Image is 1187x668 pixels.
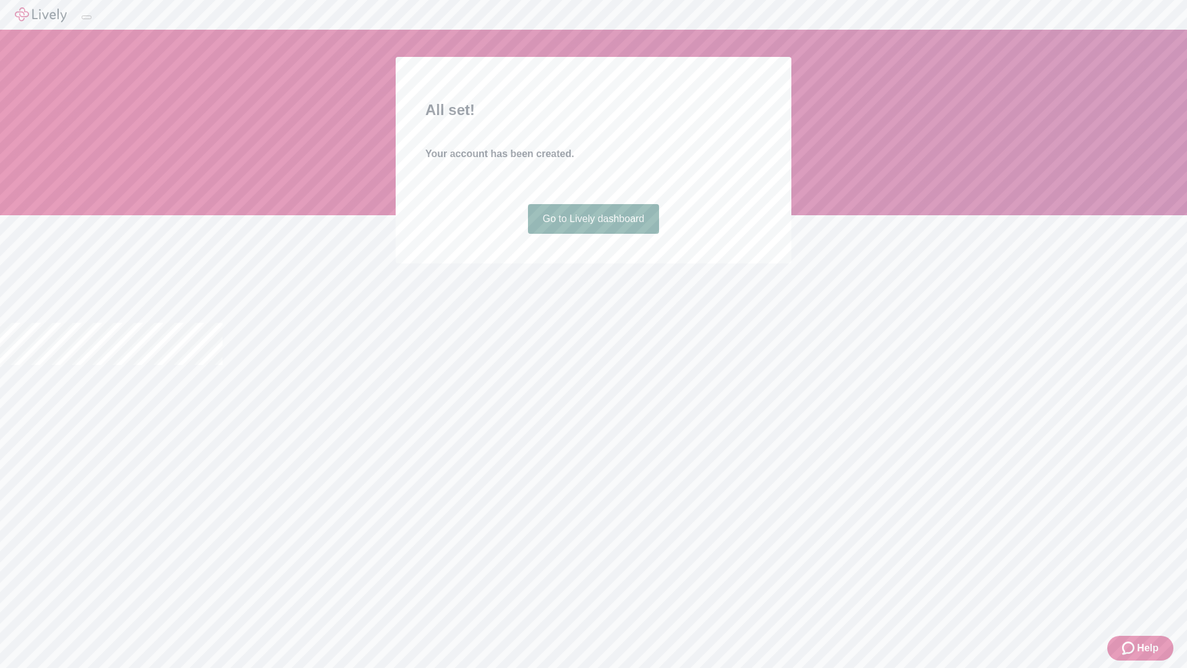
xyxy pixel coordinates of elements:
[425,99,762,121] h2: All set!
[15,7,67,22] img: Lively
[528,204,660,234] a: Go to Lively dashboard
[1137,641,1159,656] span: Help
[1107,636,1173,661] button: Zendesk support iconHelp
[425,147,762,161] h4: Your account has been created.
[1122,641,1137,656] svg: Zendesk support icon
[82,15,91,19] button: Log out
